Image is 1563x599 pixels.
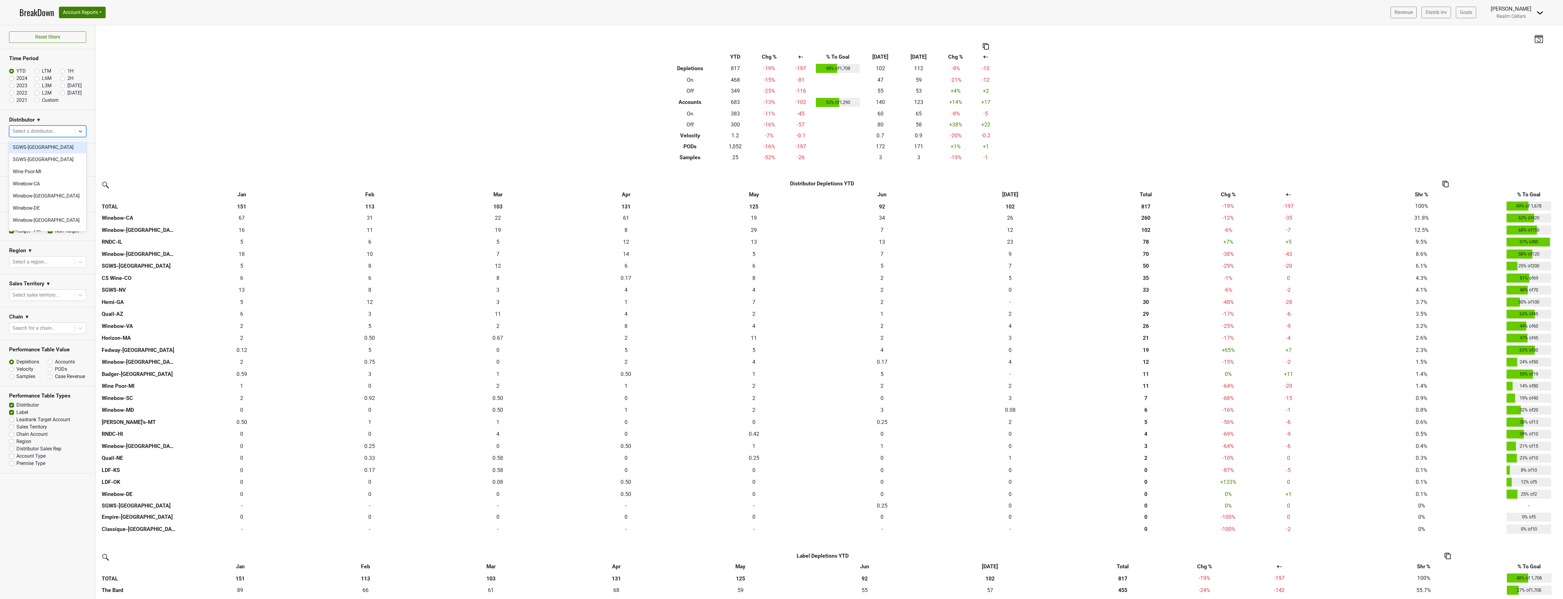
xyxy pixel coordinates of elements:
[1239,189,1338,200] th: +-: activate to sort column ascending
[938,96,974,108] td: +14 %
[900,74,938,85] td: 59
[938,108,974,119] td: -8 %
[900,130,938,141] td: 0.9
[306,200,434,212] th: 113
[1193,561,1216,572] th: Chg %: activate to sort column ascending
[67,89,82,97] label: [DATE]
[9,314,23,320] h3: Chain
[100,552,110,562] img: filter
[751,62,787,74] td: -19 %
[719,130,751,141] td: 1.2
[178,561,303,572] th: Jan: activate to sort column ascending
[306,248,434,260] td: 9.502
[434,260,562,272] td: 11.833
[16,438,31,445] label: Region
[1240,238,1337,246] div: +5
[719,85,751,96] td: 349
[1217,189,1239,200] th: Chg %: activate to sort column ascending
[946,224,1074,236] td: 12.174
[900,141,938,152] td: 171
[1442,181,1449,187] img: Copy to clipboard
[690,200,818,212] th: 125
[802,561,928,572] th: Jun: activate to sort column ascending
[948,262,1073,270] div: 7
[938,51,974,62] th: Chg %
[16,401,39,409] label: Distributor
[9,226,86,239] div: Winebow-MD
[690,224,818,236] td: 28.594
[690,212,818,224] td: 19.334
[9,281,44,287] h3: Sales Territory
[42,67,51,75] label: LTM
[306,224,434,236] td: 11.42
[9,190,86,202] div: Winebow-[GEOGRAPHIC_DATA]
[900,108,938,119] td: 65
[42,82,52,89] label: L3M
[819,226,945,234] div: 7
[900,85,938,96] td: 53
[1240,226,1337,234] div: -7
[661,74,719,85] th: On
[16,82,27,89] label: 2023
[679,561,802,572] th: May: activate to sort column ascending
[861,119,900,130] td: 80
[974,130,998,141] td: -0.2
[751,108,787,119] td: -11 %
[562,212,690,224] td: 61
[948,226,1073,234] div: 12
[1338,212,1505,224] td: 31.8%
[307,214,432,222] div: 31
[179,250,304,258] div: 18
[938,130,974,141] td: -20 %
[1074,272,1217,284] th: 35.087
[1076,262,1216,270] div: 50
[818,212,946,224] td: 33.5
[948,274,1073,282] div: 5
[938,85,974,96] td: +4 %
[16,97,27,104] label: 2021
[563,226,688,234] div: 8
[751,119,787,130] td: -16 %
[562,224,690,236] td: 8.088
[100,189,178,200] th: &nbsp;: activate to sort column ascending
[787,152,815,163] td: -26
[306,272,434,284] td: 6.167
[974,152,998,163] td: -1
[974,85,998,96] td: +2
[974,141,998,152] td: +1
[974,119,998,130] td: +22
[818,248,946,260] td: 7.173
[306,189,434,200] th: Feb: activate to sort column ascending
[661,85,719,96] th: Off
[819,214,945,222] div: 34
[787,62,815,74] td: -197
[19,6,54,19] a: BreakDown
[16,67,26,75] label: YTD
[100,224,178,236] th: Winebow-[GEOGRAPHIC_DATA]
[946,272,1074,284] td: 5
[25,313,29,321] span: ▼
[9,31,86,43] button: Reset filters
[861,85,900,96] td: 55
[1074,212,1217,224] th: 259.917
[1283,203,1294,209] span: -197
[690,248,818,260] td: 5.418
[16,373,35,380] label: Samples
[719,96,751,108] td: 683
[307,250,432,258] div: 10
[55,366,67,373] label: PODs
[946,200,1074,212] th: 102
[16,366,33,373] label: Velocity
[690,272,818,284] td: 7.75
[16,453,46,460] label: Account Type
[435,250,560,258] div: 7
[974,62,998,74] td: -10
[787,141,815,152] td: -197
[16,409,28,416] label: Label
[1338,224,1505,236] td: 12.5%
[1505,189,1553,200] th: % To Goal: activate to sort column ascending
[100,248,178,260] th: Winebow-[GEOGRAPHIC_DATA]
[861,152,900,163] td: 3
[1053,561,1193,572] th: Total: activate to sort column ascending
[307,262,432,270] div: 8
